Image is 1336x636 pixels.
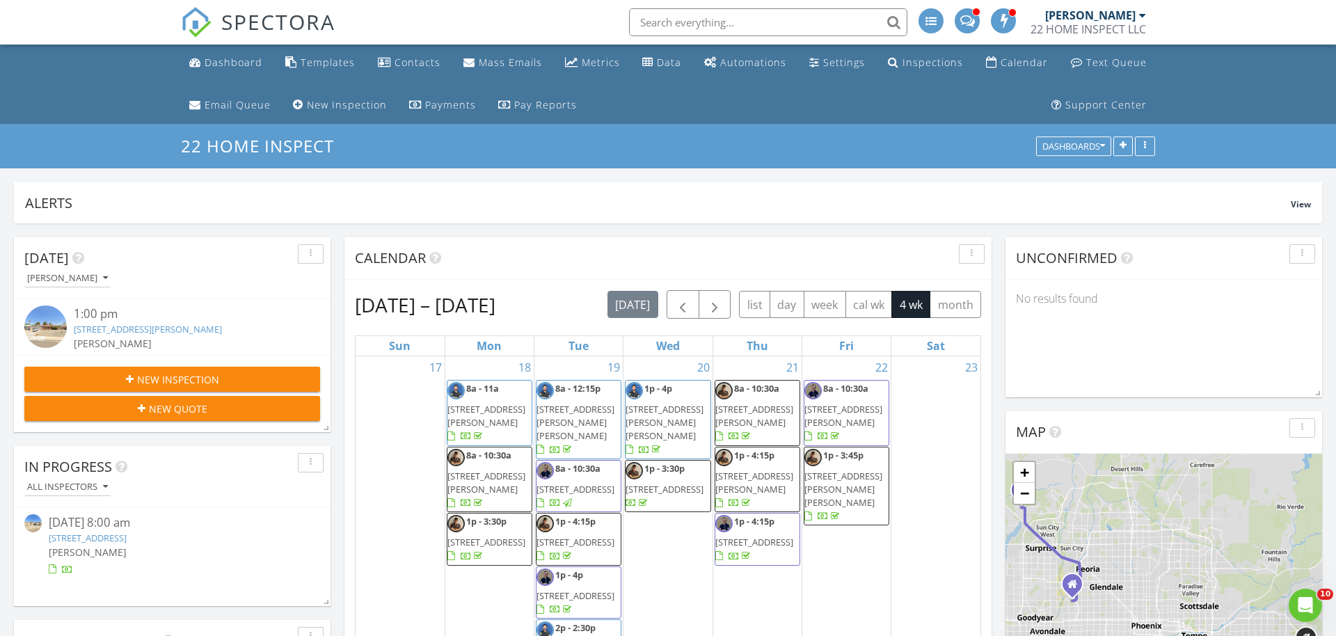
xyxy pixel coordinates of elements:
[287,93,392,118] a: New Inspection
[24,367,320,392] button: New Inspection
[804,380,889,446] a: 8a - 10:30a [STREET_ADDRESS][PERSON_NAME]
[447,382,465,399] img: me1.jpg
[882,50,969,76] a: Inspections
[804,449,882,523] a: 1p - 3:45p [STREET_ADDRESS][PERSON_NAME][PERSON_NAME]
[447,447,532,513] a: 8a - 10:30a [STREET_ADDRESS][PERSON_NAME]
[1014,462,1035,483] a: Zoom in
[205,56,262,69] div: Dashboard
[1046,93,1152,118] a: Support Center
[605,356,623,379] a: Go to August 19, 2025
[626,462,643,479] img: kevin_2.jpg
[715,380,800,446] a: 8a - 10:30a [STREET_ADDRESS][PERSON_NAME]
[715,515,733,532] img: autin_3.jpg
[734,382,779,395] span: 8a - 10:30a
[24,514,42,532] img: streetview
[372,50,446,76] a: Contacts
[715,513,800,566] a: 1p - 4:15p [STREET_ADDRESS]
[555,462,601,475] span: 8a - 10:30a
[536,462,614,509] a: 8a - 10:30a [STREET_ADDRESS]
[447,515,525,562] a: 1p - 3:30p [STREET_ADDRESS]
[804,470,882,509] span: [STREET_ADDRESS][PERSON_NAME][PERSON_NAME]
[555,621,596,634] span: 2p - 2:30p
[644,382,672,395] span: 1p - 4p
[516,356,534,379] a: Go to August 18, 2025
[804,382,822,399] img: autin_3.jpg
[873,356,891,379] a: Go to August 22, 2025
[49,514,295,532] div: [DATE] 8:00 am
[699,290,731,319] button: Next
[181,134,346,157] a: 22 Home Inspect
[355,291,495,319] h2: [DATE] – [DATE]
[1031,22,1146,36] div: 22 HOME INSPECT LLC
[536,515,614,562] a: 1p - 4:15p [STREET_ADDRESS]
[181,7,212,38] img: The Best Home Inspection Software - Spectora
[784,356,802,379] a: Go to August 21, 2025
[823,56,865,69] div: Settings
[626,462,703,509] a: 1p - 3:30p [STREET_ADDRESS]
[536,589,614,602] span: [STREET_ADDRESS]
[536,403,614,442] span: [STREET_ADDRESS][PERSON_NAME][PERSON_NAME]
[301,56,355,69] div: Templates
[493,93,582,118] a: Pay Reports
[137,372,219,387] span: New Inspection
[715,449,793,509] a: 1p - 4:15p [STREET_ADDRESS][PERSON_NAME]
[24,269,111,288] button: [PERSON_NAME]
[24,248,69,267] span: [DATE]
[458,50,548,76] a: Mass Emails
[536,569,614,615] a: 1p - 4p [STREET_ADDRESS]
[395,56,440,69] div: Contacts
[474,336,504,356] a: Monday
[1291,198,1311,210] span: View
[845,291,893,318] button: cal wk
[607,291,658,318] button: [DATE]
[626,382,703,456] a: 1p - 4p [STREET_ADDRESS][PERSON_NAME][PERSON_NAME]
[280,50,360,76] a: Templates
[720,56,786,69] div: Automations
[804,50,870,76] a: Settings
[536,380,621,459] a: 8a - 12:15p [STREET_ADDRESS][PERSON_NAME][PERSON_NAME]
[715,470,793,495] span: [STREET_ADDRESS][PERSON_NAME]
[74,305,296,323] div: 1:00 pm
[447,380,532,446] a: 8a - 11a [STREET_ADDRESS][PERSON_NAME]
[1016,422,1046,441] span: Map
[804,447,889,526] a: 1p - 3:45p [STREET_ADDRESS][PERSON_NAME][PERSON_NAME]
[734,515,774,527] span: 1p - 4:15p
[386,336,413,356] a: Sunday
[1289,589,1322,622] iframe: Intercom live chat
[667,290,699,319] button: Previous
[74,337,152,350] span: [PERSON_NAME]
[27,273,108,283] div: [PERSON_NAME]
[447,513,532,566] a: 1p - 3:30p [STREET_ADDRESS]
[962,356,980,379] a: Go to August 23, 2025
[1005,280,1322,317] div: No results found
[184,50,268,76] a: Dashboard
[715,536,793,548] span: [STREET_ADDRESS]
[902,56,963,69] div: Inspections
[466,449,511,461] span: 8a - 10:30a
[625,460,710,513] a: 1p - 3:30p [STREET_ADDRESS]
[626,403,703,442] span: [STREET_ADDRESS][PERSON_NAME][PERSON_NAME]
[770,291,804,318] button: day
[536,382,554,399] img: me1.jpg
[555,515,596,527] span: 1p - 4:15p
[823,449,864,461] span: 1p - 3:45p
[804,449,822,466] img: kevin_2.jpg
[625,380,710,459] a: 1p - 4p [STREET_ADDRESS][PERSON_NAME][PERSON_NAME]
[626,483,703,495] span: [STREET_ADDRESS]
[447,403,525,429] span: [STREET_ADDRESS][PERSON_NAME]
[49,532,127,544] a: [STREET_ADDRESS]
[184,93,276,118] a: Email Queue
[24,305,320,395] a: 1:00 pm [STREET_ADDRESS][PERSON_NAME] [PERSON_NAME] 28 minutes drive time 19.8 miles
[644,462,685,475] span: 1p - 3:30p
[629,8,907,36] input: Search everything...
[536,462,554,479] img: autin_3.jpg
[715,382,793,443] a: 8a - 10:30a [STREET_ADDRESS][PERSON_NAME]
[637,50,687,76] a: Data
[205,98,271,111] div: Email Queue
[536,569,554,586] img: autin_3.jpg
[447,515,465,532] img: kevin_2.jpg
[27,482,108,492] div: All Inspectors
[427,356,445,379] a: Go to August 17, 2025
[74,323,222,335] a: [STREET_ADDRESS][PERSON_NAME]
[536,566,621,619] a: 1p - 4p [STREET_ADDRESS]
